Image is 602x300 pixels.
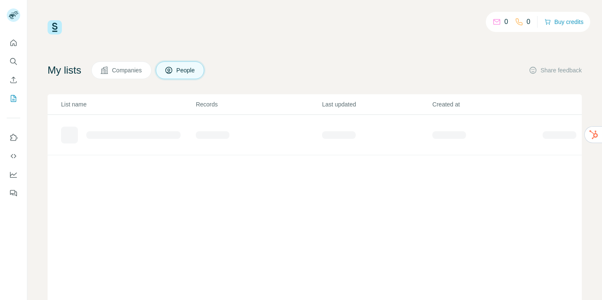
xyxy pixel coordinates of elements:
[48,20,62,35] img: Surfe Logo
[527,17,530,27] p: 0
[7,35,20,50] button: Quick start
[504,17,508,27] p: 0
[48,64,81,77] h4: My lists
[61,100,195,109] p: List name
[112,66,143,74] span: Companies
[7,54,20,69] button: Search
[7,130,20,145] button: Use Surfe on LinkedIn
[7,91,20,106] button: My lists
[529,66,582,74] button: Share feedback
[176,66,196,74] span: People
[7,167,20,182] button: Dashboard
[432,100,542,109] p: Created at
[196,100,321,109] p: Records
[7,186,20,201] button: Feedback
[544,16,583,28] button: Buy credits
[7,72,20,88] button: Enrich CSV
[7,149,20,164] button: Use Surfe API
[322,100,432,109] p: Last updated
